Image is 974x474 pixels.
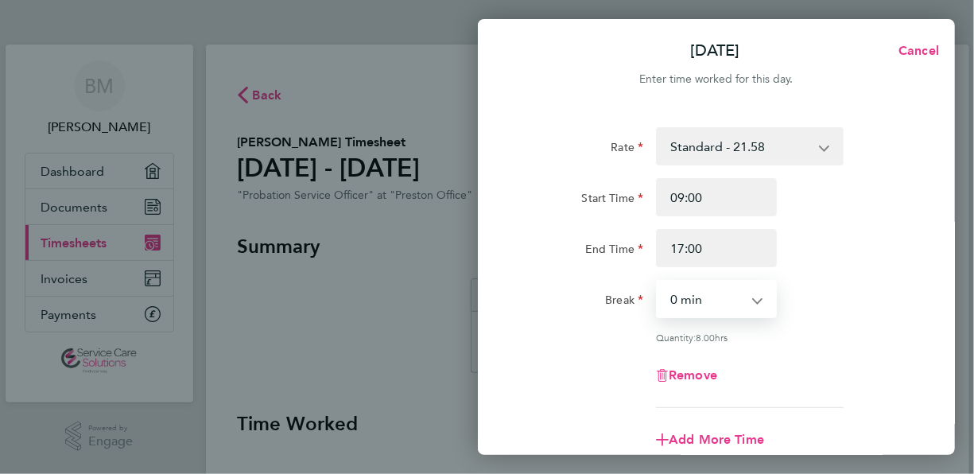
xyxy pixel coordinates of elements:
[669,432,764,447] span: Add More Time
[605,293,643,312] label: Break
[656,331,844,344] div: Quantity: hrs
[656,369,717,382] button: Remove
[611,140,643,159] label: Rate
[691,40,740,62] p: [DATE]
[656,178,777,216] input: E.g. 08:00
[656,433,764,446] button: Add More Time
[894,43,939,58] span: Cancel
[669,367,717,383] span: Remove
[656,229,777,267] input: E.g. 18:00
[478,70,955,89] div: Enter time worked for this day.
[581,191,643,210] label: Start Time
[585,242,643,261] label: End Time
[873,35,955,67] button: Cancel
[696,331,715,344] span: 8.00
